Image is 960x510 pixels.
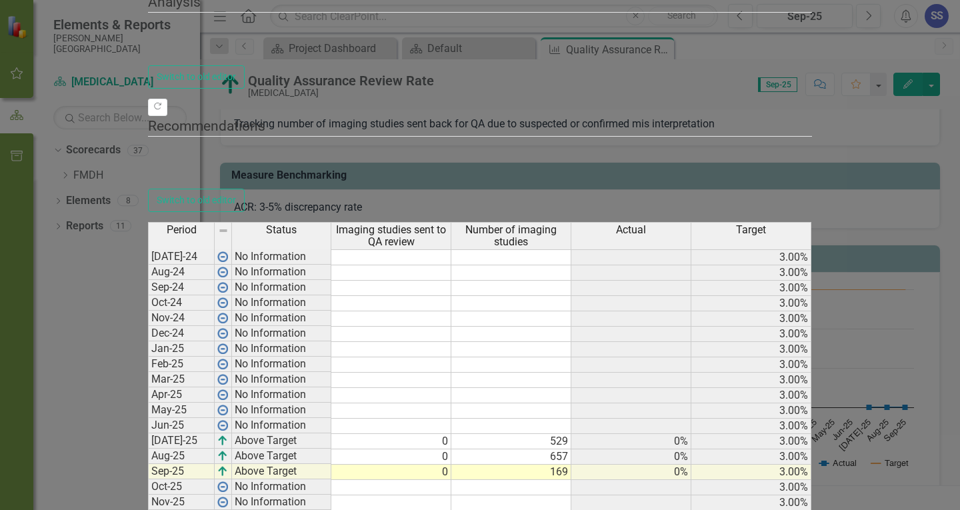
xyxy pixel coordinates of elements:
img: wPkqUstsMhMTgAAAABJRU5ErkJggg== [217,497,228,507]
td: No Information [232,265,331,280]
td: No Information [232,295,331,311]
span: Number of imaging studies [454,224,568,247]
span: Period [167,224,197,236]
td: Above Target [232,449,331,464]
td: No Information [232,372,331,387]
td: 0 [331,465,451,480]
img: wPkqUstsMhMTgAAAABJRU5ErkJggg== [217,282,228,293]
span: Target [736,224,766,236]
td: 3.00% [691,296,811,311]
span: Status [266,224,297,236]
td: No Information [232,418,331,433]
img: 8DAGhfEEPCf229AAAAAElFTkSuQmCC [218,225,229,236]
td: Jun-25 [148,418,215,433]
img: VmL+zLOWXp8NoCSi7l57Eu8eJ+4GWSi48xzEIItyGCrzKAg+GPZxiGYRiGYS7xC1jVADWlAHzkAAAAAElFTkSuQmCC [217,435,228,446]
td: No Information [232,357,331,372]
td: Apr-25 [148,387,215,403]
td: [DATE]-24 [148,249,215,265]
td: Nov-25 [148,495,215,510]
td: No Information [232,387,331,403]
legend: Recommendations [148,116,812,137]
td: No Information [232,495,331,510]
td: No Information [232,403,331,418]
td: 529 [451,434,571,449]
td: 3.00% [691,419,811,434]
td: [DATE]-25 [148,433,215,449]
td: No Information [232,479,331,495]
span: Imaging studies sent to QA review [334,224,448,247]
td: Sep-24 [148,280,215,295]
td: Jan-25 [148,341,215,357]
td: May-25 [148,403,215,418]
td: 3.00% [691,434,811,449]
img: wPkqUstsMhMTgAAAABJRU5ErkJggg== [217,420,228,431]
td: 3.00% [691,311,811,327]
td: Feb-25 [148,357,215,372]
td: 3.00% [691,357,811,373]
td: No Information [232,249,331,265]
td: 3.00% [691,403,811,419]
img: wPkqUstsMhMTgAAAABJRU5ErkJggg== [217,297,228,308]
span: Actual [616,224,646,236]
td: Nov-24 [148,311,215,326]
img: wPkqUstsMhMTgAAAABJRU5ErkJggg== [217,374,228,385]
td: 3.00% [691,327,811,342]
td: 3.00% [691,465,811,480]
td: Aug-24 [148,265,215,280]
img: wPkqUstsMhMTgAAAABJRU5ErkJggg== [217,343,228,354]
td: Dec-24 [148,326,215,341]
td: Oct-25 [148,479,215,495]
td: No Information [232,311,331,326]
td: 3.00% [691,388,811,403]
td: 657 [451,449,571,465]
img: wPkqUstsMhMTgAAAABJRU5ErkJggg== [217,267,228,277]
td: Above Target [232,464,331,479]
td: 3.00% [691,249,811,265]
img: wPkqUstsMhMTgAAAABJRU5ErkJggg== [217,359,228,369]
td: No Information [232,341,331,357]
td: Oct-24 [148,295,215,311]
img: wPkqUstsMhMTgAAAABJRU5ErkJggg== [217,405,228,415]
img: wPkqUstsMhMTgAAAABJRU5ErkJggg== [217,481,228,492]
td: Aug-25 [148,449,215,464]
td: No Information [232,280,331,295]
td: 3.00% [691,281,811,296]
img: wPkqUstsMhMTgAAAABJRU5ErkJggg== [217,389,228,400]
td: 3.00% [691,373,811,388]
img: wPkqUstsMhMTgAAAABJRU5ErkJggg== [217,313,228,323]
button: Switch to old editor [148,65,245,89]
button: Switch to old editor [148,189,245,212]
td: 0 [331,434,451,449]
td: Mar-25 [148,372,215,387]
td: 3.00% [691,449,811,465]
td: 0 [331,449,451,465]
td: 169 [451,465,571,480]
td: 0% [571,449,691,465]
td: 0% [571,434,691,449]
td: 3.00% [691,480,811,495]
td: Above Target [232,433,331,449]
td: 0% [571,465,691,480]
img: VmL+zLOWXp8NoCSi7l57Eu8eJ+4GWSi48xzEIItyGCrzKAg+GPZxiGYRiGYS7xC1jVADWlAHzkAAAAAElFTkSuQmCC [217,451,228,461]
td: 3.00% [691,342,811,357]
img: VmL+zLOWXp8NoCSi7l57Eu8eJ+4GWSi48xzEIItyGCrzKAg+GPZxiGYRiGYS7xC1jVADWlAHzkAAAAAElFTkSuQmCC [217,466,228,477]
img: wPkqUstsMhMTgAAAABJRU5ErkJggg== [217,328,228,339]
img: wPkqUstsMhMTgAAAABJRU5ErkJggg== [217,251,228,262]
td: Sep-25 [148,464,215,479]
td: 3.00% [691,265,811,281]
td: No Information [232,326,331,341]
